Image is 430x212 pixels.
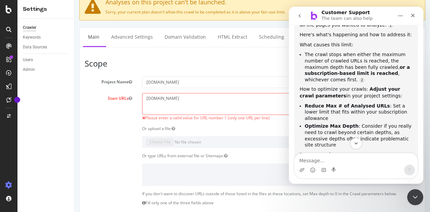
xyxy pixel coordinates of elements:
[16,96,124,115] li: : Set a lower limit that fits within your subscription allowance
[21,161,27,166] button: Emoji picker
[68,200,345,206] p: Fill only one of the three fields above
[23,66,70,73] a: Admin
[10,161,16,166] button: Upload attachment
[23,56,70,63] a: Users
[62,126,350,131] div: Or upload a file:
[23,34,70,41] a: Keywords
[11,35,64,41] span: What causes this limit:
[23,24,70,31] a: Crawler
[71,115,195,121] span: Please enter a valid value for URL number 1 (only one URL per line)
[23,34,41,41] div: Keywords
[61,131,73,142] button: Scroll to bottom
[10,59,345,68] h3: Scope
[43,161,48,166] button: Start recording
[14,97,20,103] div: Tooltip anchor
[54,79,57,85] button: Project Name
[85,28,136,46] a: Domain Validation
[68,191,345,197] p: If you don't want to discover URLs outside of those listed in the files at these locations, set M...
[407,189,423,205] iframe: Intercom live chat
[16,58,121,70] b: or a subscription-based limit is reached
[10,9,345,15] p: Sorry, your current plan doesn't allow this crawl to be completed as it is above your fair-use li...
[54,95,57,101] button: Start URLs
[23,66,35,73] div: Admin
[8,28,30,46] a: Main
[16,116,124,141] li: : Consider if you really need to crawl beyond certain depths, as excessive depths often indicate ...
[16,96,101,102] b: Reduce Max # of Analysed URLs
[68,93,345,115] textarea: [DOMAIN_NAME]
[138,28,178,46] a: HTML Extract
[62,153,350,159] div: Or type URLs from external file or Sitemaps:
[6,146,129,158] textarea: Message…
[32,161,37,166] button: Gif picker
[5,93,62,101] label: Start URLs
[99,16,104,22] a: Source reference 9276107:
[11,25,124,32] div: Here's what's happening and how to address it:
[11,145,86,151] b: Focus on what matters most
[23,24,36,31] div: Crawler
[16,117,70,122] b: Optimize Max Depth
[179,28,215,46] a: Scheduling
[23,5,69,13] div: Settings
[11,145,124,178] div: : Remove pages from your crawl scope that aren't essential for your SEO analysis, allowing you to...
[289,7,423,184] iframe: Intercom live chat
[23,56,33,63] div: Users
[11,80,79,85] span: How to optimize your crawls:
[16,45,124,76] li: The crawl stops when either the maximum number of crawled URLs is reached, the maximum depth has ...
[11,79,124,92] div: in your project settings:
[71,71,76,76] a: Source reference 9276004:
[115,158,126,169] button: Send a message…
[32,28,83,46] a: Advanced Settings
[23,44,70,51] a: Data Sources
[23,44,47,51] div: Data Sources
[5,77,62,85] label: Project Name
